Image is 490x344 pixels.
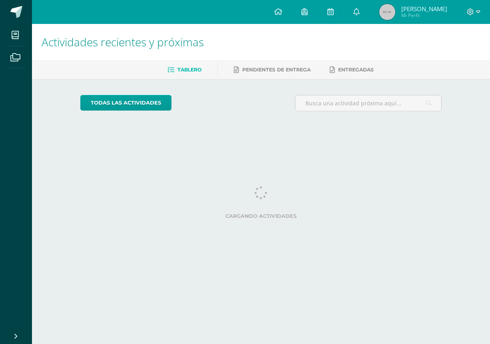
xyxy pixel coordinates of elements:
span: Pendientes de entrega [242,67,311,73]
a: Tablero [167,63,201,76]
span: Mi Perfil [401,12,447,19]
span: [PERSON_NAME] [401,5,447,13]
input: Busca una actividad próxima aquí... [295,95,442,111]
a: Pendientes de entrega [234,63,311,76]
span: Tablero [177,67,201,73]
span: Entregadas [338,67,374,73]
label: Cargando actividades [80,213,442,219]
a: Entregadas [330,63,374,76]
a: todas las Actividades [80,95,171,111]
span: Actividades recientes y próximas [42,34,204,49]
img: 45x45 [379,4,395,20]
